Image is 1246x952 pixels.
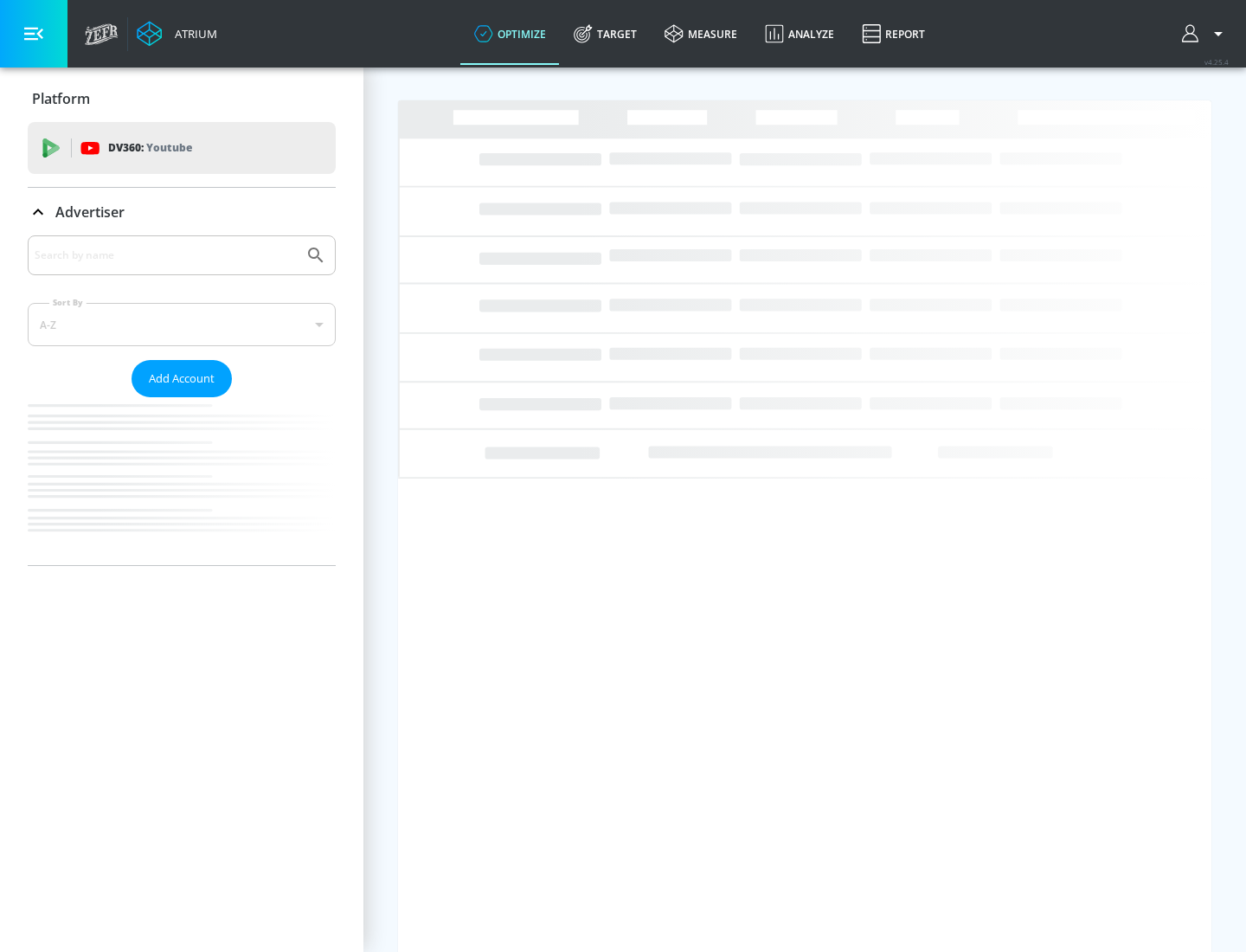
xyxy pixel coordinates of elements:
[132,360,232,397] button: Add Account
[49,297,87,308] label: Sort By
[108,138,192,158] p: DV360:
[28,122,336,174] div: DV360: Youtube
[146,138,192,157] p: Youtube
[28,235,336,565] div: Advertiser
[560,3,651,65] a: Target
[460,3,560,65] a: optimize
[651,3,751,65] a: measure
[848,3,939,65] a: Report
[168,26,217,42] div: Atrium
[32,89,90,108] p: Platform
[1204,57,1229,67] span: v 4.25.4
[28,74,336,123] div: Platform
[137,21,217,47] a: Atrium
[55,203,125,222] p: Advertiser
[751,3,848,65] a: Analyze
[28,303,336,346] div: A-Z
[28,188,336,236] div: Advertiser
[28,397,336,565] nav: list of Advertiser
[35,244,297,267] input: Search by name
[149,369,215,389] span: Add Account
